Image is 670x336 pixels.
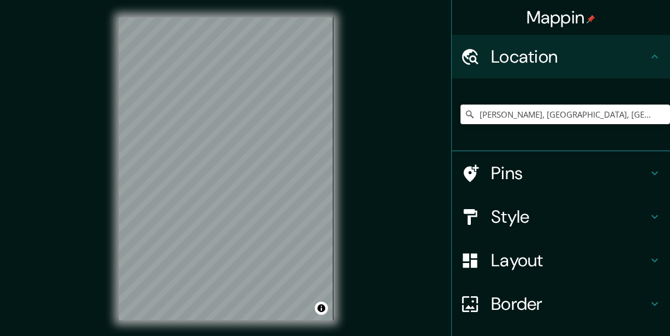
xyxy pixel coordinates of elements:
div: Pins [452,151,670,195]
h4: Location [491,46,648,68]
h4: Pins [491,162,648,184]
div: Location [452,35,670,78]
h4: Style [491,206,648,228]
div: Layout [452,239,670,282]
iframe: Help widget launcher [573,294,658,324]
h4: Border [491,293,648,315]
h4: Layout [491,249,648,271]
input: Pick your city or area [460,105,670,124]
div: Border [452,282,670,326]
img: pin-icon.png [587,15,595,23]
div: Style [452,195,670,239]
h4: Mappin [527,7,596,28]
button: Toggle attribution [315,302,328,315]
canvas: Map [119,17,333,320]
